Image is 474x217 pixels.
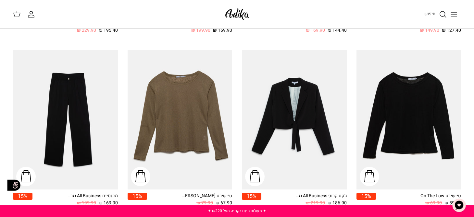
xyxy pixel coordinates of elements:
[208,208,266,214] a: ✦ משלוח חינם בקנייה מעל ₪220 ✦
[295,193,347,200] div: ג'קט קרופ All Business גזרה מחויטת
[66,193,118,200] div: מכנסיים All Business גזרה מחויטת
[328,27,347,34] span: 144.40 ₪
[13,193,32,200] span: 15%
[306,27,325,34] span: 169.90 ₪
[261,193,347,207] a: ג'קט קרופ All Business גזרה מחויטת 186.90 ₪ 219.90 ₪
[128,193,147,207] a: 15%
[242,193,261,200] span: 15%
[242,193,261,207] a: 15%
[128,50,232,189] a: טי-שירט Sandy Dunes שרוולים ארוכים
[128,193,147,200] span: 15%
[356,193,376,207] a: 15%
[77,200,96,207] span: 199.90 ₪
[5,176,23,194] img: accessibility_icon02.svg
[420,27,439,34] span: 149.90 ₪
[442,27,461,34] span: 127.40 ₪
[424,10,447,18] a: חיפוש
[376,193,461,207] a: טי-שירט On The Low 59.40 ₪ 69.90 ₪
[147,193,232,207] a: טי-שירט [PERSON_NAME] שרוולים ארוכים 67.90 ₪ 79.90 ₪
[242,50,347,189] a: ג'קט קרופ All Business גזרה מחויטת
[444,200,461,207] span: 59.40 ₪
[99,27,118,34] span: 195.40 ₪
[99,200,118,207] span: 169.90 ₪
[77,27,96,34] span: 229.90 ₪
[216,200,232,207] span: 67.90 ₪
[449,196,469,215] button: צ'אט
[447,7,461,21] button: Toggle menu
[356,50,461,189] a: טי-שירט On The Low
[196,200,213,207] span: 79.90 ₪
[27,10,38,18] a: החשבון שלי
[32,193,118,207] a: מכנסיים All Business גזרה מחויטת 169.90 ₪ 199.90 ₪
[306,200,325,207] span: 219.90 ₪
[356,193,376,200] span: 15%
[425,200,442,207] span: 69.90 ₪
[424,11,435,17] span: חיפוש
[409,193,461,200] div: טי-שירט On The Low
[213,27,232,34] span: 169.90 ₪
[13,193,32,207] a: 15%
[191,27,210,34] span: 199.90 ₪
[328,200,347,207] span: 186.90 ₪
[223,6,251,22] img: Adika IL
[180,193,232,200] div: טי-שירט [PERSON_NAME] שרוולים ארוכים
[13,50,118,189] a: מכנסיים All Business גזרה מחויטת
